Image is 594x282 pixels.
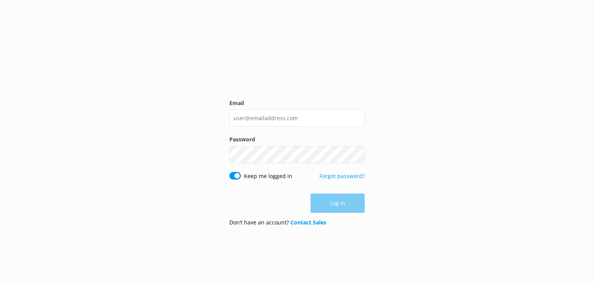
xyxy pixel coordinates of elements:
[349,147,365,162] button: Show password
[229,99,365,107] label: Email
[229,135,365,144] label: Password
[319,172,365,180] a: Forgot password?
[244,172,292,180] label: Keep me logged in
[229,109,365,127] input: user@emailaddress.com
[229,218,326,227] p: Don’t have an account?
[290,219,326,226] a: Contact Sales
